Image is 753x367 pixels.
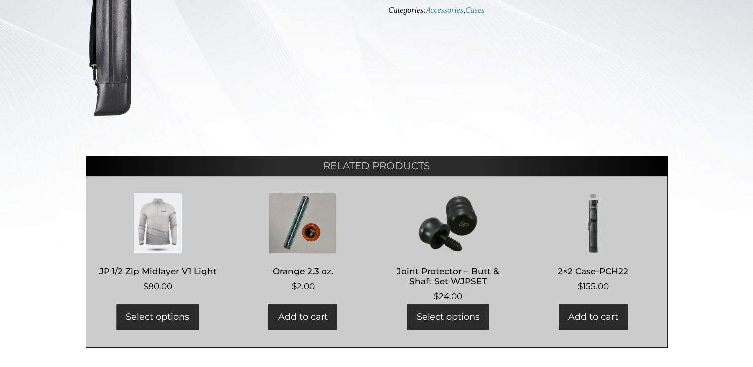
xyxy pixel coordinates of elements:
[116,304,199,330] a: Select options for “JP 1/2 Zip Midlayer V1 Light”
[388,6,484,14] span: Categories: ,
[241,262,365,280] h2: Orange 2.3 oz.
[386,262,510,291] h2: Joint Protector – Butt & Shaft Set WJPSET
[386,193,510,303] a: Joint Protector – Butt & Shaft Set WJPSET $24.00
[241,193,365,293] a: Orange 2.3 oz. $2.00
[241,193,365,253] img: Orange 2.3 oz.
[96,262,220,280] h2: JP 1/2 Zip Midlayer V1 Light
[143,281,148,291] span: $
[426,6,463,14] a: Accessories
[531,262,655,280] h2: 2×2 Case-PCH22
[291,281,296,291] span: $
[434,291,462,301] bdi: 24.00
[268,304,337,330] a: Add to cart: “Orange 2.3 oz.”
[96,193,220,293] a: JP 1/2 Zip Midlayer V1 Light $80.00
[559,304,628,330] a: Add to cart: “2x2 Case-PCH22”
[291,281,314,291] bdi: 2.00
[434,291,439,301] span: $
[143,281,172,291] bdi: 80.00
[86,156,668,176] h2: Related products
[386,193,510,253] img: Joint Protector - Butt & Shaft Set WJPSET
[465,6,484,14] a: Cases
[407,304,489,330] a: Select options for “Joint Protector - Butt & Shaft Set WJPSET”
[578,281,609,291] bdi: 155.00
[96,193,220,253] img: JP 1/2 Zip Midlayer V1 Light
[531,193,655,253] img: 2x2 Case-PCH22
[531,193,655,293] a: 2×2 Case-PCH22 $155.00
[578,281,583,291] span: $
